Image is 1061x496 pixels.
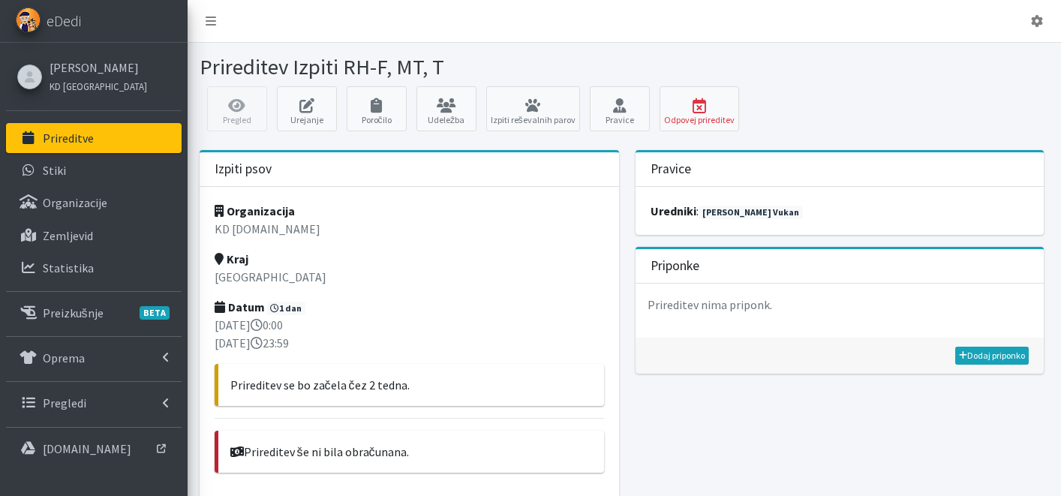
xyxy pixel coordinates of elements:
[651,161,691,177] h3: Pravice
[215,220,604,238] p: KD [DOMAIN_NAME]
[215,299,265,314] strong: Datum
[6,253,182,283] a: Statistika
[636,284,1044,326] p: Prireditev nima priponk.
[43,441,131,456] p: [DOMAIN_NAME]
[277,86,337,131] a: Urejanje
[6,221,182,251] a: Zemljevid
[43,131,94,146] p: Prireditve
[347,86,407,131] a: Poročilo
[699,206,803,219] a: [PERSON_NAME] Vukan
[43,395,86,410] p: Pregledi
[651,258,699,274] h3: Priponke
[486,86,580,131] a: Izpiti reševalnih parov
[416,86,476,131] a: Udeležba
[6,298,182,328] a: PreizkušnjeBETA
[43,228,93,243] p: Zemljevid
[6,434,182,464] a: [DOMAIN_NAME]
[660,86,739,131] button: Odpovej prireditev
[215,161,272,177] h3: Izpiti psov
[955,347,1029,365] a: Dodaj priponko
[50,59,147,77] a: [PERSON_NAME]
[651,203,696,218] strong: uredniki
[6,343,182,373] a: Oprema
[215,251,248,266] strong: Kraj
[43,195,107,210] p: Organizacije
[200,54,619,80] h1: Prireditev Izpiti RH-F, MT, T
[230,376,592,394] p: Prireditev se bo začela čez 2 tedna.
[230,443,592,461] p: Prireditev še ni bila obračunana.
[6,188,182,218] a: Organizacije
[636,187,1044,235] div: :
[140,306,170,320] span: BETA
[6,123,182,153] a: Prireditve
[50,80,147,92] small: KD [GEOGRAPHIC_DATA]
[590,86,650,131] a: Pravice
[43,305,104,320] p: Preizkušnje
[215,203,295,218] strong: Organizacija
[16,8,41,32] img: eDedi
[215,268,604,286] p: [GEOGRAPHIC_DATA]
[43,260,94,275] p: Statistika
[50,77,147,95] a: KD [GEOGRAPHIC_DATA]
[43,350,85,365] p: Oprema
[267,302,306,315] span: 1 dan
[6,155,182,185] a: Stiki
[47,10,81,32] span: eDedi
[43,163,66,178] p: Stiki
[215,316,604,352] p: [DATE] 0:00 [DATE] 23:59
[6,388,182,418] a: Pregledi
